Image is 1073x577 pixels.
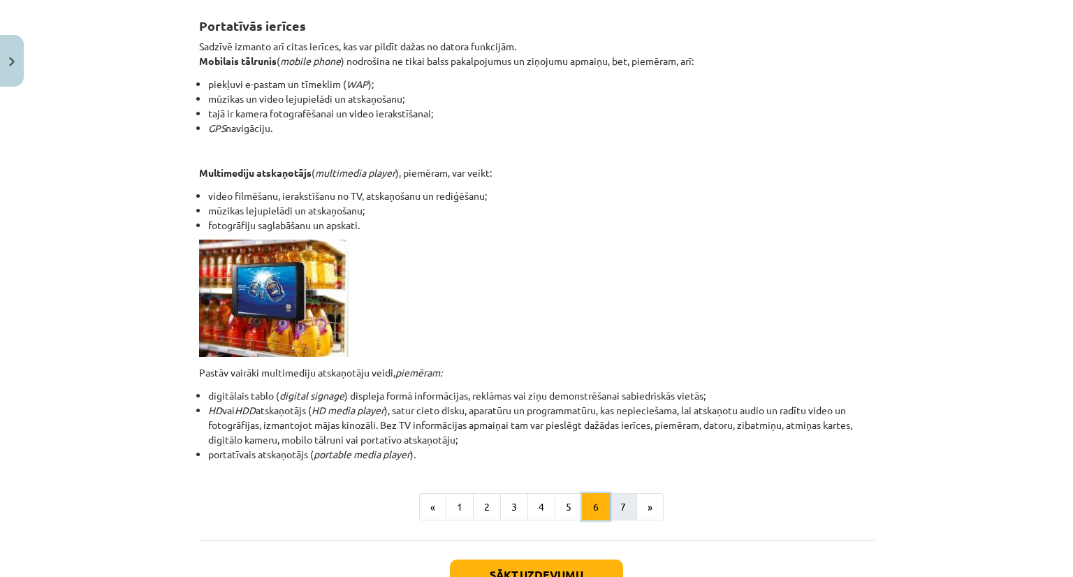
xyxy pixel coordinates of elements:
[208,77,874,92] li: piekļuvi e-pastam un tīmeklim ( );
[527,493,555,521] button: 4
[555,493,583,521] button: 5
[208,447,874,462] li: portatīvais atskaņotājs ( ).
[199,39,874,68] p: Sadzīvē izmanto arī citas ierīces, kas var pildīt dažas no datora funkcijām. ( ) nodrošina ne tik...
[9,57,15,66] img: icon-close-lesson-0947bae3869378f0d4975bcd49f059093ad1ed9edebbc8119c70593378902aed.svg
[473,493,501,521] button: 2
[208,189,874,203] li: video filmēšanu, ierakstīšanu no TV, atskaņošanu un rediģēšanu;
[199,54,277,67] strong: Mobilais tālrunis
[208,121,874,136] li: navigāciju.
[280,54,341,67] em: mobile phone
[419,493,446,521] button: «
[208,92,874,106] li: mūzikas un video lejupielādi un atskaņošanu;
[199,365,874,380] p: Pastāv vairāki multimediju atskaņotāju veidi,
[199,17,306,34] strong: Portatīvās ierīces
[346,78,368,90] em: WAP
[582,493,610,521] button: 6
[636,493,664,521] button: »
[609,493,637,521] button: 7
[208,122,226,134] em: GPS
[208,106,874,121] li: tajā ir kamera fotografēšanai un video ierakstīšanai;
[395,366,442,379] em: piemēram:
[446,493,474,521] button: 1
[208,388,874,403] li: digitālais tablo ( ) displeja formā informācijas, reklāmas vai ziņu demonstrēšanai sabiedriskās v...
[208,404,222,416] em: HD
[314,448,410,460] em: portable media player
[199,166,312,179] strong: Multimediju atskaņotājs
[199,166,874,180] p: ( ), piemēram, var veikt:
[208,403,874,447] li: vai atskaņotājs ( ), satur cieto disku, aparatūru un programmatūru, kas nepieciešama, lai atskaņo...
[235,404,256,416] em: HDD
[208,218,874,233] li: fotogrāfiju saglabāšanu un apskati.
[208,203,874,218] li: mūzikas lejupielādi un atskaņošanu;
[500,493,528,521] button: 3
[312,404,384,416] em: HD media player
[279,389,344,402] em: digital signage
[199,493,874,521] nav: Page navigation example
[315,166,395,179] em: multimedia player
